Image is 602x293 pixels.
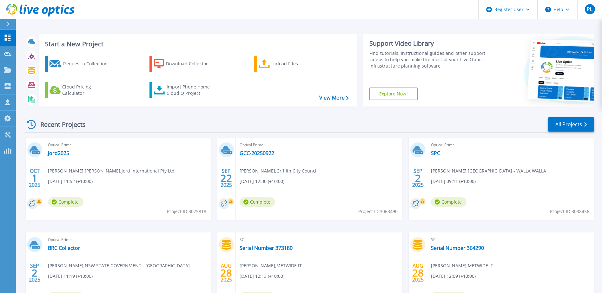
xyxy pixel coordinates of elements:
[220,166,232,190] div: SEP 2025
[62,84,113,96] div: Cloud Pricing Calculator
[431,178,476,185] span: [DATE] 09:11 (+10:00)
[29,166,41,190] div: OCT 2025
[369,39,487,48] div: Support Video Library
[29,261,41,284] div: SEP 2025
[431,262,493,269] span: [PERSON_NAME] , METWIDE IT
[48,197,83,207] span: Complete
[548,117,594,132] a: All Projects
[240,236,399,243] span: SC
[24,117,94,132] div: Recent Projects
[240,273,284,280] span: [DATE] 12:13 (+10:00)
[221,270,232,276] span: 28
[240,178,284,185] span: [DATE] 12:30 (+10:00)
[221,175,232,181] span: 22
[271,57,322,70] div: Upload Files
[412,270,424,276] span: 28
[431,167,546,174] span: [PERSON_NAME] , [GEOGRAPHIC_DATA] - WALLA WALLA
[149,56,220,72] a: Download Collector
[48,141,207,148] span: Optical Prime
[369,88,418,100] a: Explore Now!
[167,84,216,96] div: Import Phone Home CloudIQ Project
[240,141,399,148] span: Optical Prime
[358,208,398,215] span: Project ID: 3063490
[48,245,80,251] a: BRC Collector
[48,178,93,185] span: [DATE] 11:52 (+10:00)
[431,150,440,156] a: SPC
[48,150,69,156] a: Jord2025
[550,208,589,215] span: Project ID: 3038456
[63,57,114,70] div: Request a Collection
[431,245,484,251] a: Serial Number 364290
[431,141,590,148] span: Optical Prime
[240,197,275,207] span: Complete
[240,245,293,251] a: Serial Number 373180
[431,236,590,243] span: SC
[48,167,175,174] span: [PERSON_NAME] [PERSON_NAME] , Jord International Pty Ltd
[369,50,487,69] div: Find tutorials, instructional guides and other support videos to help you make the most of your L...
[240,150,274,156] a: GCC-20250922
[412,166,424,190] div: SEP 2025
[587,7,592,12] span: PL
[415,175,421,181] span: 2
[412,261,424,284] div: AUG 2025
[48,236,207,243] span: Optical Prime
[240,262,302,269] span: [PERSON_NAME] , METWIDE IT
[32,270,37,276] span: 2
[48,262,190,269] span: [PERSON_NAME] , NSW STATE GOVERNMENT - [GEOGRAPHIC_DATA]
[48,273,93,280] span: [DATE] 11:19 (+10:00)
[431,197,466,207] span: Complete
[240,167,318,174] span: [PERSON_NAME] , Griffith City Council
[167,208,206,215] span: Project ID: 3075818
[319,95,349,101] a: View More
[220,261,232,284] div: AUG 2025
[45,41,348,48] h3: Start a New Project
[45,56,116,72] a: Request a Collection
[431,273,476,280] span: [DATE] 12:09 (+10:00)
[254,56,325,72] a: Upload Files
[45,82,116,98] a: Cloud Pricing Calculator
[32,175,37,181] span: 1
[166,57,217,70] div: Download Collector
